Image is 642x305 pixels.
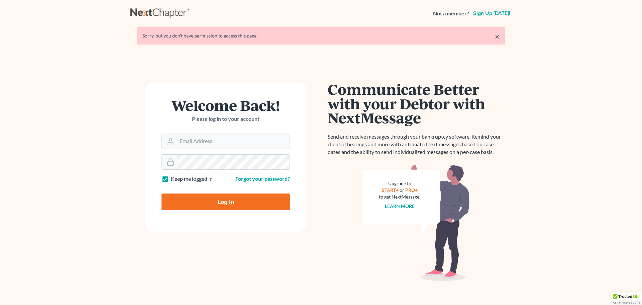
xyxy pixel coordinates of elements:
h1: Welcome Back! [162,98,290,112]
span: or [400,187,404,193]
div: Upgrade to [379,180,420,187]
a: × [495,32,500,41]
div: Sorry, but you don't have permission to access this page [142,32,500,39]
a: START+ [382,187,399,193]
label: Keep me logged in [171,175,213,183]
input: Email Address [177,134,290,149]
a: PRO+ [405,187,418,193]
a: Forgot your password? [235,175,290,182]
strong: Not a member? [433,10,469,17]
p: Send and receive messages through your bankruptcy software. Remind your client of hearings and mo... [328,133,505,156]
a: Learn more [385,203,415,209]
img: nextmessage_bg-59042aed3d76b12b5cd301f8e5b87938c9018125f34e5fa2b7a6b67550977c72.svg [363,164,470,281]
div: to get NextMessage. [379,194,420,200]
p: Please log in to your account [162,115,290,123]
input: Log In [162,194,290,210]
div: TrustedSite Certified [611,292,642,305]
h1: Communicate Better with your Debtor with NextMessage [328,82,505,125]
a: Sign up [DATE]! [472,11,512,16]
